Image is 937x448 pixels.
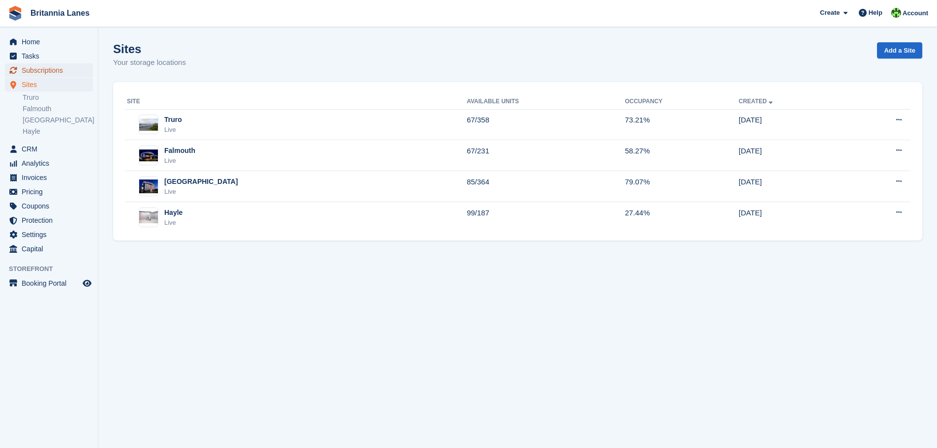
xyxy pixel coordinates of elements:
a: Created [739,98,775,105]
td: 67/231 [467,140,625,171]
span: Booking Portal [22,276,81,290]
a: menu [5,276,93,290]
a: Hayle [23,127,93,136]
a: menu [5,156,93,170]
td: 85/364 [467,171,625,202]
span: Capital [22,242,81,256]
div: [GEOGRAPHIC_DATA] [164,177,238,187]
div: Live [164,187,238,197]
img: Image of Truro site [139,119,158,131]
td: 67/358 [467,109,625,140]
span: Create [820,8,840,18]
td: 79.07% [625,171,738,202]
td: [DATE] [739,171,847,202]
span: Analytics [22,156,81,170]
a: menu [5,213,93,227]
th: Site [125,94,467,110]
span: Home [22,35,81,49]
img: Image of Hayle site [139,211,158,224]
div: Live [164,218,182,228]
th: Available Units [467,94,625,110]
td: 73.21% [625,109,738,140]
span: Pricing [22,185,81,199]
span: Storefront [9,264,98,274]
a: menu [5,199,93,213]
td: [DATE] [739,140,847,171]
span: Protection [22,213,81,227]
h1: Sites [113,42,186,56]
span: Help [869,8,882,18]
span: Subscriptions [22,63,81,77]
a: menu [5,171,93,184]
span: CRM [22,142,81,156]
img: Image of Falmouth site [139,149,158,161]
span: Account [903,8,928,18]
a: menu [5,228,93,241]
div: Live [164,156,195,166]
a: [GEOGRAPHIC_DATA] [23,116,93,125]
td: 58.27% [625,140,738,171]
a: menu [5,242,93,256]
img: stora-icon-8386f47178a22dfd0bd8f6a31ec36ba5ce8667c1dd55bd0f319d3a0aa187defe.svg [8,6,23,21]
td: 99/187 [467,202,625,233]
a: menu [5,142,93,156]
img: Image of Exeter site [139,179,158,194]
span: Tasks [22,49,81,63]
a: Add a Site [877,42,922,59]
td: [DATE] [739,202,847,233]
th: Occupancy [625,94,738,110]
p: Your storage locations [113,57,186,68]
div: Falmouth [164,146,195,156]
a: Truro [23,93,93,102]
td: [DATE] [739,109,847,140]
a: Falmouth [23,104,93,114]
span: Coupons [22,199,81,213]
td: 27.44% [625,202,738,233]
span: Invoices [22,171,81,184]
img: Robert Parr [891,8,901,18]
a: menu [5,49,93,63]
div: Live [164,125,182,135]
a: Britannia Lanes [27,5,93,21]
a: menu [5,185,93,199]
span: Sites [22,78,81,91]
div: Truro [164,115,182,125]
a: menu [5,78,93,91]
div: Hayle [164,208,182,218]
a: Preview store [81,277,93,289]
a: menu [5,35,93,49]
span: Settings [22,228,81,241]
a: menu [5,63,93,77]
